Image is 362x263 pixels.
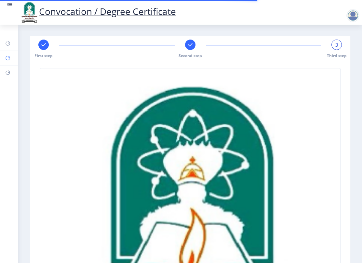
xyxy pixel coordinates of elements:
img: logo [20,1,39,23]
a: Convocation / Degree Certificate [20,5,176,18]
span: Third step [327,53,347,58]
span: Second step [179,53,202,58]
span: 3 [335,42,338,48]
span: First step [34,53,53,58]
